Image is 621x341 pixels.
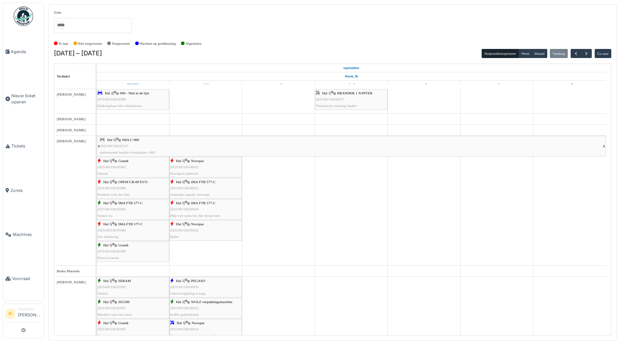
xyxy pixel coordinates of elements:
[192,321,205,325] span: Novopac
[3,74,44,124] a: Nieuw ticket openen
[97,228,126,232] span: 2025/09/336/05984
[170,334,219,337] span: Novapac moet nog getest worden
[97,285,126,289] span: 2025/09/336/05993
[97,249,126,253] span: 2025/09/336/05989
[97,221,169,240] div: |
[97,90,169,109] div: |
[176,201,184,205] span: Hal 5
[3,29,44,74] a: Agenda
[550,49,568,58] button: Vandaag
[11,143,41,149] span: Tickets
[176,159,184,163] span: Hal 5
[57,128,86,132] span: [PERSON_NAME]
[170,165,199,169] span: 2025/09/336/06035
[57,139,86,143] span: [PERSON_NAME]
[97,306,126,310] span: 2025/09/336/05991
[103,279,111,283] span: Hal 2
[170,186,199,190] span: 2025/09/336/06021
[170,299,241,318] div: |
[170,193,209,196] span: Omleider capsule verstropt
[11,49,41,55] span: Agenda
[103,201,111,205] span: Hal 5
[78,41,102,46] label: Niet toegewezen
[177,321,185,325] span: Hal 5
[176,279,184,283] span: Hal 1
[97,278,169,297] div: |
[343,72,360,80] a: Week 36
[97,256,119,260] span: Troever karton
[97,165,126,169] span: 2025/09/336/05983
[97,327,126,331] span: 2025/09/336/05983
[118,180,147,184] span: OPEM CR-6P EVO
[140,41,176,46] label: Wachten op goedkeuring
[97,193,130,196] span: Problem with alu folie
[97,158,169,177] div: |
[170,312,198,316] span: Koffie geblokkeerd
[532,49,547,58] button: Maand
[97,320,169,339] div: |
[97,200,169,219] div: |
[57,92,86,96] span: [PERSON_NAME]
[170,235,179,239] span: Robot
[103,243,111,247] span: Hal 5
[18,307,41,321] li: [PERSON_NAME]
[97,186,126,190] span: 2025/09/336/05988
[103,159,111,163] span: Hal 5
[482,49,519,58] button: Hulpmiddelenplanner
[191,222,204,226] span: Novopac
[54,50,102,57] h2: [DATE] – [DATE]
[97,179,169,198] div: |
[565,81,575,89] a: 7 september 2025
[97,235,119,239] span: Ster linkshoog
[107,138,115,142] span: Hal 5
[170,285,199,289] span: 2025/09/336/06030
[316,90,387,109] div: |
[6,309,15,319] li: IK
[97,312,132,316] span: Machine start niet meer
[125,81,141,89] a: 1 september 2025
[97,334,108,337] span: Opstart
[316,104,357,108] span: Thermische cleaning Jupiter
[118,201,143,205] span: IMA FTB 577-C
[97,207,126,211] span: 2025/09/336/05985
[57,269,80,273] span: Buiku Matondo
[57,117,86,121] span: [PERSON_NAME]
[176,180,184,184] span: Hal 5
[316,97,344,101] span: 2025/09/336/06027
[18,307,41,312] div: Technicus
[3,257,44,301] a: Voorraad
[57,74,70,78] span: Technici
[419,81,429,89] a: 5 september 2025
[120,91,149,95] span: 000 - Niet in de lijst
[118,159,128,163] span: Grandi
[118,321,128,325] span: Grandi
[118,243,128,247] span: Grandi
[492,81,501,89] a: 6 september 2025
[595,49,612,58] button: Ga naar
[170,228,199,232] span: 2025/09/336/06032
[201,81,210,89] a: 2 september 2025
[57,280,86,284] span: [PERSON_NAME]
[105,91,113,95] span: Hal 2
[103,300,111,304] span: Hal 2
[185,41,201,46] label: Afgesloten
[100,144,128,148] span: 2025/08/336/05317
[103,222,111,226] span: Hal 5
[170,291,205,295] span: Checkweighinhg te laag
[100,150,155,154] span: ontbrekende houders formaatlat c-900
[57,20,64,30] input: Alles
[176,300,184,304] span: Hal 2
[337,91,372,95] span: BRANDER 1 JUPITER
[118,222,143,226] span: IMA FTB 577-C
[54,10,61,15] label: Zone
[170,278,241,297] div: |
[170,179,241,198] div: |
[97,242,169,261] div: |
[97,291,108,295] span: Ventiel
[97,214,112,218] span: Sensor los
[322,91,330,95] span: Hal 1
[273,81,284,89] a: 3 september 2025
[11,93,41,105] span: Nieuw ticket openen
[518,49,532,58] button: Week
[97,299,169,318] div: |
